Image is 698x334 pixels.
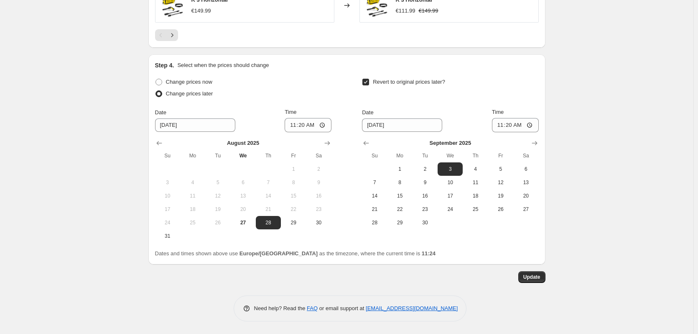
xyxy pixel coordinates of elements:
[463,162,488,176] button: Thursday September 4 2025
[387,203,413,216] button: Monday September 22 2025
[362,109,373,116] span: Date
[234,219,252,226] span: 27
[281,149,306,162] th: Friday
[466,179,484,186] span: 11
[230,189,255,203] button: Wednesday August 13 2025
[492,193,510,199] span: 19
[413,149,438,162] th: Tuesday
[488,162,513,176] button: Friday September 5 2025
[441,206,459,213] span: 24
[523,274,540,280] span: Update
[463,149,488,162] th: Thursday
[183,152,202,159] span: Mo
[256,176,281,189] button: Thursday August 7 2025
[391,193,409,199] span: 15
[281,189,306,203] button: Friday August 15 2025
[517,179,535,186] span: 13
[391,179,409,186] span: 8
[180,216,205,229] button: Monday August 25 2025
[306,216,331,229] button: Saturday August 30 2025
[155,109,166,116] span: Date
[177,61,269,69] p: Select when the prices should change
[362,216,387,229] button: Sunday September 28 2025
[284,206,303,213] span: 22
[513,189,538,203] button: Saturday September 20 2025
[234,206,252,213] span: 20
[155,229,180,243] button: Sunday August 31 2025
[517,193,535,199] span: 20
[365,193,384,199] span: 14
[158,152,177,159] span: Su
[321,137,333,149] button: Show next month, September 2025
[438,149,463,162] th: Wednesday
[309,179,328,186] span: 9
[466,206,484,213] span: 25
[492,206,510,213] span: 26
[155,29,178,41] nav: Pagination
[492,166,510,172] span: 5
[492,179,510,186] span: 12
[281,176,306,189] button: Friday August 8 2025
[309,152,328,159] span: Sa
[416,152,434,159] span: Tu
[365,206,384,213] span: 21
[230,149,255,162] th: Wednesday
[463,176,488,189] button: Thursday September 11 2025
[153,137,165,149] button: Show previous month, July 2025
[488,176,513,189] button: Friday September 12 2025
[365,179,384,186] span: 7
[463,189,488,203] button: Thursday September 18 2025
[513,149,538,162] th: Saturday
[205,203,230,216] button: Tuesday August 19 2025
[391,152,409,159] span: Mo
[416,166,434,172] span: 2
[387,216,413,229] button: Monday September 29 2025
[513,162,538,176] button: Saturday September 6 2025
[517,206,535,213] span: 27
[360,137,372,149] button: Show previous month, August 2025
[285,118,331,132] input: 12:00
[281,216,306,229] button: Friday August 29 2025
[234,152,252,159] span: We
[416,193,434,199] span: 16
[413,203,438,216] button: Tuesday September 23 2025
[318,305,366,311] span: or email support at
[365,152,384,159] span: Su
[362,189,387,203] button: Sunday September 14 2025
[362,176,387,189] button: Sunday September 7 2025
[309,206,328,213] span: 23
[239,250,318,257] b: Europe/[GEOGRAPHIC_DATA]
[256,149,281,162] th: Thursday
[438,162,463,176] button: Wednesday September 3 2025
[205,189,230,203] button: Tuesday August 12 2025
[205,216,230,229] button: Tuesday August 26 2025
[180,176,205,189] button: Monday August 4 2025
[492,152,510,159] span: Fr
[362,149,387,162] th: Sunday
[517,166,535,172] span: 6
[463,203,488,216] button: Thursday September 25 2025
[284,193,303,199] span: 15
[391,219,409,226] span: 29
[441,166,459,172] span: 3
[205,176,230,189] button: Tuesday August 5 2025
[180,149,205,162] th: Monday
[438,203,463,216] button: Wednesday September 24 2025
[306,162,331,176] button: Saturday August 2 2025
[234,193,252,199] span: 13
[155,216,180,229] button: Sunday August 24 2025
[158,179,177,186] span: 3
[209,193,227,199] span: 12
[309,193,328,199] span: 16
[422,250,436,257] b: 11:24
[155,189,180,203] button: Sunday August 10 2025
[158,219,177,226] span: 24
[466,193,484,199] span: 18
[306,149,331,162] th: Saturday
[259,206,278,213] span: 21
[234,179,252,186] span: 6
[441,152,459,159] span: We
[256,216,281,229] button: Thursday August 28 2025
[254,305,307,311] span: Need help? Read the
[155,250,436,257] span: Dates and times shown above use as the timezone, where the current time is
